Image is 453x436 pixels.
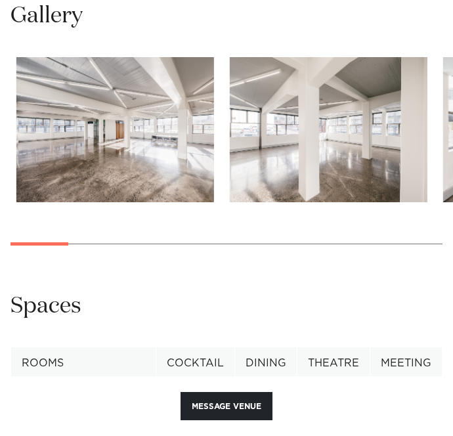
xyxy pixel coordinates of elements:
[11,292,81,321] h2: Spaces
[297,347,370,380] th: Theatre
[181,392,272,420] button: Message Venue
[16,57,214,202] swiper-slide: 1 / 15
[156,347,235,380] th: Cocktail
[11,1,83,31] h2: Gallery
[230,57,427,202] swiper-slide: 2 / 15
[11,347,156,380] th: Rooms
[235,347,297,380] th: Dining
[370,347,442,380] th: Meeting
